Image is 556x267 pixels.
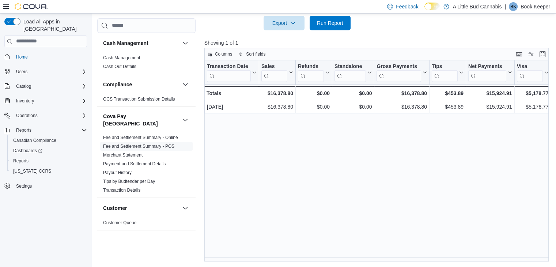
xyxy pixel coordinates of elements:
h3: Cash Management [103,40,148,47]
span: Transaction Details [103,187,140,193]
div: Gross Payments [377,63,421,82]
div: $453.89 [432,89,464,98]
button: Cash Management [181,39,190,48]
div: Gross Payments [377,63,421,70]
button: Users [1,67,90,77]
div: Refunds [298,63,324,70]
div: $16,378.80 [261,89,293,98]
span: Load All Apps in [GEOGRAPHIC_DATA] [20,18,87,33]
div: Cova Pay [GEOGRAPHIC_DATA] [97,133,196,198]
button: Cash Management [103,40,179,47]
div: Totals [207,89,257,98]
div: Compliance [97,95,196,106]
div: Refunds [298,63,324,82]
a: Payment and Settlement Details [103,161,166,166]
div: Sales [261,63,287,82]
div: $0.00 [298,102,330,111]
button: Inventory [13,97,37,105]
a: Fee and Settlement Summary - Online [103,135,178,140]
span: Reports [10,157,87,165]
button: Enter fullscreen [538,50,547,59]
span: Dashboards [10,146,87,155]
h3: Compliance [103,81,132,88]
div: Net Payments [468,63,506,82]
a: Canadian Compliance [10,136,59,145]
span: Users [13,67,87,76]
div: $15,924.91 [468,102,512,111]
button: Compliance [181,80,190,89]
a: Fee and Settlement Summary - POS [103,144,174,149]
a: Cash Management [103,55,140,60]
div: $5,178.77 [517,89,548,98]
button: Operations [1,110,90,121]
div: [DATE] [207,102,257,111]
div: $453.89 [432,102,464,111]
button: Refunds [298,63,330,82]
a: [US_STATE] CCRS [10,167,54,176]
a: Customer Queue [103,220,136,225]
span: Tips by Budtender per Day [103,178,155,184]
span: Sort fields [246,51,265,57]
div: $16,378.80 [261,102,293,111]
span: Home [16,54,28,60]
span: Cash Out Details [103,64,136,69]
span: Reports [13,158,29,164]
a: Dashboards [10,146,45,155]
span: Fee and Settlement Summary - Online [103,135,178,140]
button: Users [13,67,30,76]
button: Customer [181,204,190,213]
h3: Cova Pay [GEOGRAPHIC_DATA] [103,113,179,127]
button: Run Report [310,16,351,30]
div: $0.00 [334,102,372,111]
button: Customer [103,204,179,212]
span: Canadian Compliance [13,138,56,143]
button: Compliance [103,81,179,88]
span: Feedback [396,3,418,10]
span: Inventory [13,97,87,105]
span: Export [268,16,300,30]
span: Merchant Statement [103,152,143,158]
div: Tips [432,63,458,82]
button: Keyboard shortcuts [515,50,523,59]
a: Reports [10,157,31,165]
div: Tips [432,63,458,70]
span: Catalog [13,82,87,91]
a: Settings [13,182,35,191]
div: $0.00 [298,89,330,98]
span: Catalog [16,83,31,89]
span: Washington CCRS [10,167,87,176]
button: Canadian Compliance [7,135,90,146]
a: Home [13,53,31,61]
button: Sales [261,63,293,82]
span: Users [16,69,27,75]
button: Catalog [1,81,90,91]
span: BK [510,2,516,11]
nav: Complex example [4,49,87,211]
button: Tips [432,63,464,82]
span: Operations [16,113,38,119]
div: Standalone [334,63,366,82]
p: | [504,2,506,11]
p: Showing 1 of 1 [204,39,552,46]
button: Catalog [13,82,34,91]
span: Reports [16,127,31,133]
a: Tips by Budtender per Day [103,179,155,184]
p: A Little Bud Cannabis [453,2,502,11]
button: [US_STATE] CCRS [7,166,90,176]
h3: Customer [103,204,127,212]
span: Dashboards [13,148,42,154]
button: Home [1,52,90,62]
span: Columns [215,51,232,57]
button: Operations [13,111,41,120]
span: Inventory [16,98,34,104]
a: OCS Transaction Submission Details [103,97,175,102]
span: Run Report [317,19,343,27]
button: Standalone [334,63,372,82]
button: Gross Payments [377,63,427,82]
div: $5,178.77 [517,102,548,111]
span: Reports [13,126,87,135]
span: Fee and Settlement Summary - POS [103,143,174,149]
a: Dashboards [7,146,90,156]
span: Payout History [103,170,132,176]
